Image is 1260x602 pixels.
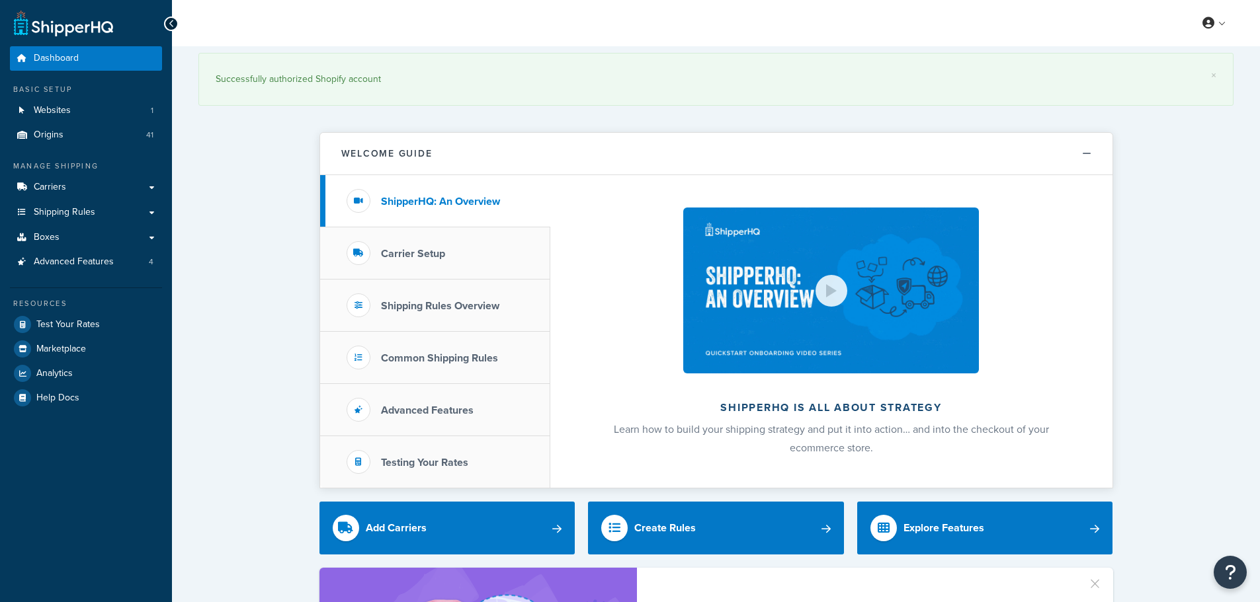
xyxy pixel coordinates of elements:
[683,207,978,373] img: ShipperHQ is all about strategy
[34,53,79,64] span: Dashboard
[381,457,468,469] h3: Testing Your Rates
[34,207,95,218] span: Shipping Rules
[34,232,60,243] span: Boxes
[10,250,162,274] li: Advanced Features
[381,300,499,312] h3: Shipping Rules Overview
[36,393,79,404] span: Help Docs
[903,519,984,537] div: Explore Features
[36,344,86,355] span: Marketplace
[588,502,844,554] a: Create Rules
[614,422,1049,455] span: Learn how to build your shipping strategy and put it into action… and into the checkout of your e...
[381,248,445,260] h3: Carrier Setup
[10,123,162,147] li: Origins
[857,502,1113,554] a: Explore Features
[381,352,498,364] h3: Common Shipping Rules
[10,337,162,361] a: Marketplace
[34,182,66,193] span: Carriers
[10,123,162,147] a: Origins41
[10,250,162,274] a: Advanced Features4
[10,98,162,123] li: Websites
[10,361,162,385] a: Analytics
[10,98,162,123] a: Websites1
[10,200,162,225] a: Shipping Rules
[10,175,162,200] a: Carriers
[10,313,162,336] a: Test Your Rates
[34,130,63,141] span: Origins
[585,402,1077,414] h2: ShipperHQ is all about strategy
[10,225,162,250] a: Boxes
[36,319,100,330] span: Test Your Rates
[146,130,153,141] span: 41
[10,386,162,410] a: Help Docs
[34,105,71,116] span: Websites
[151,105,153,116] span: 1
[381,404,474,416] h3: Advanced Features
[634,519,696,537] div: Create Rules
[1214,556,1247,589] button: Open Resource Center
[1211,70,1216,81] a: ×
[341,149,433,159] h2: Welcome Guide
[149,256,153,268] span: 4
[10,298,162,309] div: Resources
[320,133,1113,175] button: Welcome Guide
[36,368,73,379] span: Analytics
[34,256,114,268] span: Advanced Features
[366,519,427,537] div: Add Carriers
[10,161,162,172] div: Manage Shipping
[216,70,1216,89] div: Successfully authorized Shopify account
[10,46,162,71] a: Dashboard
[319,502,575,554] a: Add Carriers
[381,196,500,207] h3: ShipperHQ: An Overview
[10,84,162,95] div: Basic Setup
